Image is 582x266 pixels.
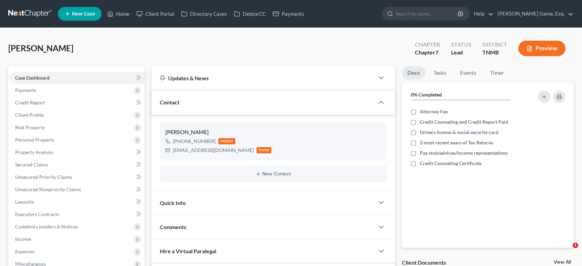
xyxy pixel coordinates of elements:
span: Quick Info [160,199,186,206]
a: DebtorCC [230,8,269,20]
span: Credit Counseling and Credit Report Paid [420,119,508,125]
span: Secured Claims [15,162,48,167]
a: Case Dashboard [10,72,145,84]
span: Unsecured Nonpriority Claims [15,186,81,192]
a: Events [455,66,482,80]
strong: 0% Completed [411,92,442,98]
span: Property Analysis [15,149,53,155]
button: Preview [518,41,565,56]
span: Pay stub/advices/income representations [420,150,508,156]
span: Unsecured Priority Claims [15,174,72,180]
a: Tasks [428,66,452,80]
input: Search by name... [396,7,459,20]
a: Unsecured Priority Claims [10,171,145,183]
span: Credit Counseling Certificate [420,160,481,167]
span: Expenses [15,248,35,254]
div: home [257,147,272,153]
span: Case Dashboard [15,75,50,81]
span: 1 [573,243,578,248]
button: New Contact [165,171,381,177]
a: View All [554,260,571,265]
span: Contact [160,99,179,105]
a: [PERSON_NAME] Game, Esq. [494,8,573,20]
div: [PERSON_NAME] [165,128,381,136]
div: TNMB [482,49,507,57]
a: Executory Contracts [10,208,145,221]
span: Payments [15,87,36,93]
span: Credit Report [15,100,45,105]
div: mobile [218,138,236,144]
a: Help [470,8,493,20]
span: Hire a Virtual Paralegal [160,248,216,254]
a: Unsecured Nonpriority Claims [10,183,145,196]
span: Codebtors Insiders & Notices [15,224,78,229]
span: Drivers license & social security card [420,129,498,136]
span: Attorney Fee [420,108,448,115]
a: Credit Report [10,96,145,109]
div: Lead [451,49,471,57]
div: Client Documents [402,259,446,266]
div: Chapter [415,41,440,49]
span: [PERSON_NAME] [8,43,73,53]
span: New Case [72,11,95,17]
span: Executory Contracts [15,211,59,217]
iframe: Intercom live chat [559,243,575,259]
span: Comments [160,224,186,230]
span: 7 [435,49,438,55]
span: 2 most recent years of Tax Returns [420,139,493,146]
span: Personal Property [15,137,54,143]
a: Directory Cases [178,8,230,20]
div: Updates & News [160,74,366,82]
a: Property Analysis [10,146,145,158]
span: Income [15,236,31,242]
span: Real Property [15,124,45,130]
div: District [482,41,507,49]
a: Payments [269,8,308,20]
div: [PHONE_NUMBER] [173,138,216,145]
span: Client Profile [15,112,44,118]
a: Home [104,8,133,20]
div: Chapter [415,49,440,57]
span: Lawsuits [15,199,34,205]
a: Secured Claims [10,158,145,171]
a: Lawsuits [10,196,145,208]
a: Docs [402,66,425,80]
a: Timer [485,66,509,80]
div: Status [451,41,471,49]
a: Client Portal [133,8,178,20]
div: [EMAIL_ADDRESS][DOMAIN_NAME] [173,147,254,154]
